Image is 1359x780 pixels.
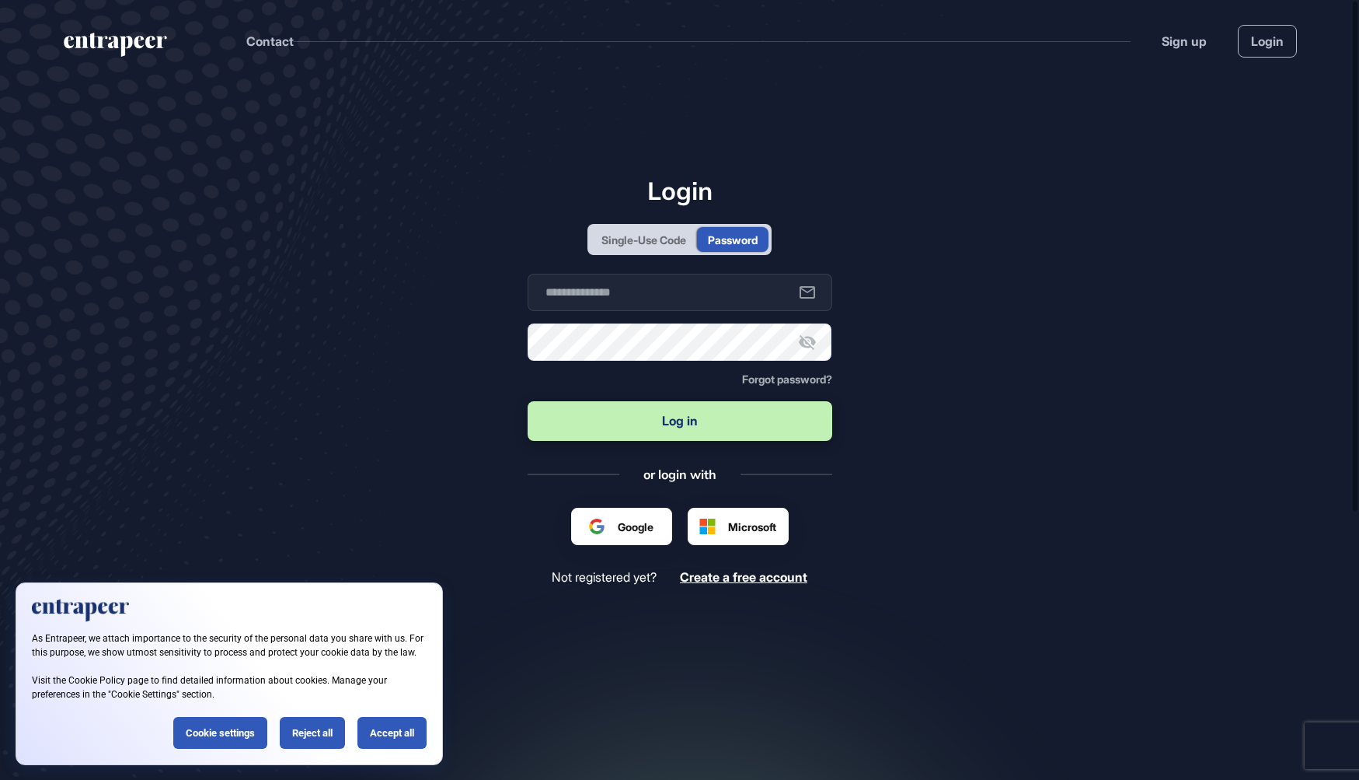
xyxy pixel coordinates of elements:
div: Single-Use Code [601,232,686,248]
a: Forgot password? [742,373,832,386]
span: Forgot password? [742,373,832,386]
button: Log in [528,401,832,441]
a: Create a free account [680,570,807,585]
div: Password [708,232,758,248]
a: entrapeer-logo [62,33,169,62]
a: Sign up [1162,32,1207,51]
a: Login [1238,25,1297,58]
button: Contact [246,31,294,51]
div: or login with [643,466,716,483]
span: Create a free account [680,569,807,585]
span: Microsoft [728,519,776,535]
h1: Login [528,176,832,205]
span: Not registered yet? [552,570,657,585]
